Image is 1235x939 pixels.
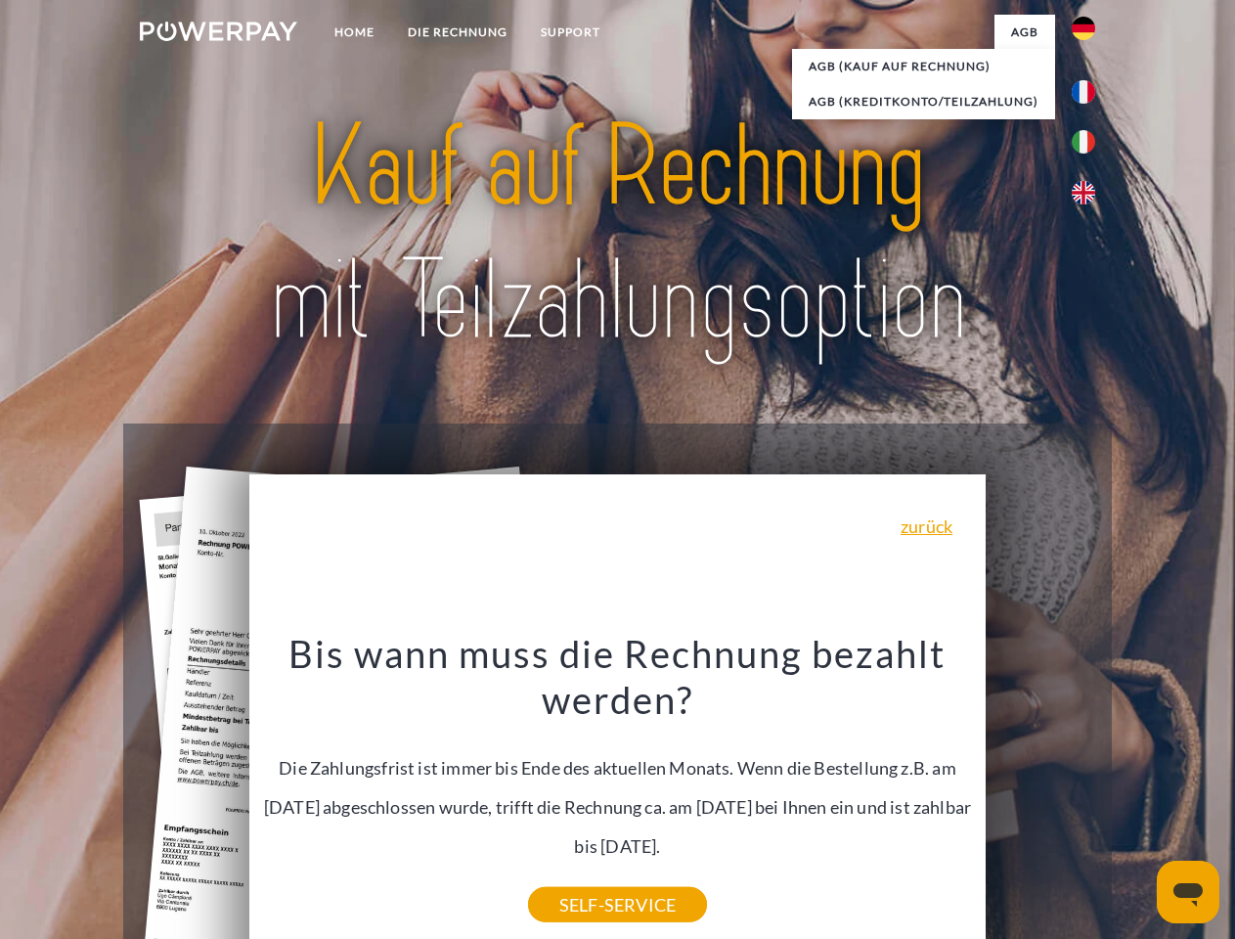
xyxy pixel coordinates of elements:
[792,84,1055,119] a: AGB (Kreditkonto/Teilzahlung)
[318,15,391,50] a: Home
[140,22,297,41] img: logo-powerpay-white.svg
[261,630,975,724] h3: Bis wann muss die Rechnung bezahlt werden?
[261,630,975,905] div: Die Zahlungsfrist ist immer bis Ende des aktuellen Monats. Wenn die Bestellung z.B. am [DATE] abg...
[187,94,1048,375] img: title-powerpay_de.svg
[1072,130,1095,154] img: it
[524,15,617,50] a: SUPPORT
[994,15,1055,50] a: agb
[1157,861,1219,923] iframe: Schaltfläche zum Öffnen des Messaging-Fensters
[528,887,707,922] a: SELF-SERVICE
[901,517,952,535] a: zurück
[792,49,1055,84] a: AGB (Kauf auf Rechnung)
[1072,17,1095,40] img: de
[1072,181,1095,204] img: en
[1072,80,1095,104] img: fr
[391,15,524,50] a: DIE RECHNUNG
